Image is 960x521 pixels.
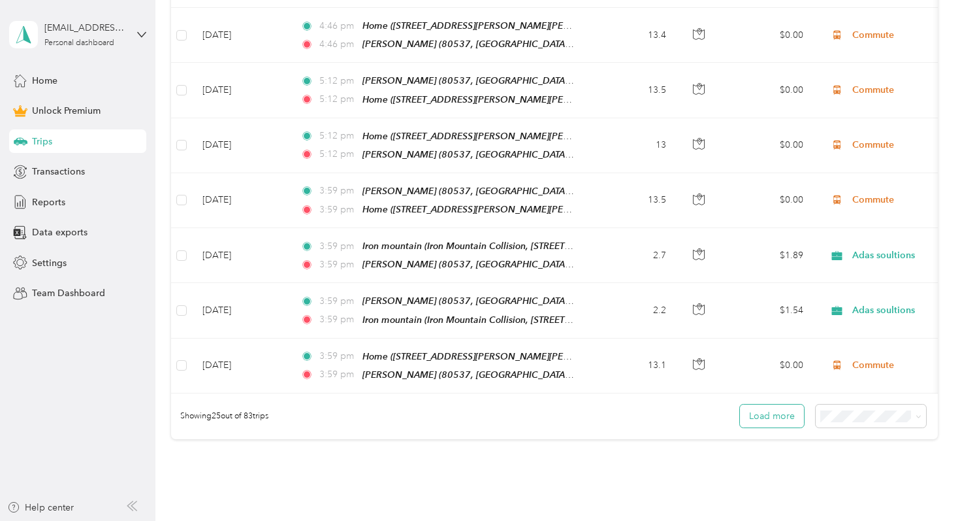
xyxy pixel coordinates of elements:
[590,63,677,118] td: 13.5
[171,411,268,422] span: Showing 25 out of 83 trips
[32,256,67,270] span: Settings
[32,135,52,148] span: Trips
[362,241,812,252] span: Iron mountain (Iron Mountain Collision, [STREET_ADDRESS] , [GEOGRAPHIC_DATA], [GEOGRAPHIC_DATA])
[362,94,895,105] span: Home ([STREET_ADDRESS][PERSON_NAME][PERSON_NAME] , [GEOGRAPHIC_DATA][PERSON_NAME], [GEOGRAPHIC_DA...
[32,226,88,239] span: Data exports
[722,339,814,394] td: $0.00
[319,349,357,363] span: 3:59 pm
[44,21,126,35] div: [EMAIL_ADDRESS][DOMAIN_NAME]
[362,131,895,142] span: Home ([STREET_ADDRESS][PERSON_NAME][PERSON_NAME] , [GEOGRAPHIC_DATA][PERSON_NAME], [GEOGRAPHIC_DA...
[362,149,667,160] span: [PERSON_NAME] (80537, [GEOGRAPHIC_DATA], [GEOGRAPHIC_DATA])
[362,369,667,380] span: [PERSON_NAME] (80537, [GEOGRAPHIC_DATA], [GEOGRAPHIC_DATA])
[319,367,357,382] span: 3:59 pm
[590,173,677,228] td: 13.5
[319,312,357,327] span: 3:59 pm
[362,75,667,86] span: [PERSON_NAME] (80537, [GEOGRAPHIC_DATA], [GEOGRAPHIC_DATA])
[192,173,290,228] td: [DATE]
[32,195,65,209] span: Reports
[722,118,814,173] td: $0.00
[192,339,290,394] td: [DATE]
[7,501,74,514] button: Help center
[362,186,667,197] span: [PERSON_NAME] (80537, [GEOGRAPHIC_DATA], [GEOGRAPHIC_DATA])
[32,286,105,300] span: Team Dashboard
[319,19,357,33] span: 4:46 pm
[590,339,677,394] td: 13.1
[362,259,667,270] span: [PERSON_NAME] (80537, [GEOGRAPHIC_DATA], [GEOGRAPHIC_DATA])
[319,258,357,272] span: 3:59 pm
[740,405,804,428] button: Load more
[722,8,814,63] td: $0.00
[590,283,677,338] td: 2.2
[722,173,814,228] td: $0.00
[362,20,895,31] span: Home ([STREET_ADDRESS][PERSON_NAME][PERSON_NAME] , [GEOGRAPHIC_DATA][PERSON_NAME], [GEOGRAPHIC_DA...
[590,118,677,173] td: 13
[887,448,960,521] iframe: Everlance-gr Chat Button Frame
[722,283,814,338] td: $1.54
[192,63,290,118] td: [DATE]
[319,129,357,143] span: 5:12 pm
[590,8,677,63] td: 13.4
[722,63,814,118] td: $0.00
[192,283,290,338] td: [DATE]
[319,184,357,198] span: 3:59 pm
[722,228,814,283] td: $1.89
[192,8,290,63] td: [DATE]
[319,203,357,217] span: 3:59 pm
[32,165,85,178] span: Transactions
[319,37,357,52] span: 4:46 pm
[362,314,812,326] span: Iron mountain (Iron Mountain Collision, [STREET_ADDRESS] , [GEOGRAPHIC_DATA], [GEOGRAPHIC_DATA])
[362,351,895,362] span: Home ([STREET_ADDRESS][PERSON_NAME][PERSON_NAME] , [GEOGRAPHIC_DATA][PERSON_NAME], [GEOGRAPHIC_DA...
[192,118,290,173] td: [DATE]
[590,228,677,283] td: 2.7
[192,228,290,283] td: [DATE]
[319,74,357,88] span: 5:12 pm
[362,39,667,50] span: [PERSON_NAME] (80537, [GEOGRAPHIC_DATA], [GEOGRAPHIC_DATA])
[319,294,357,309] span: 3:59 pm
[362,204,895,215] span: Home ([STREET_ADDRESS][PERSON_NAME][PERSON_NAME] , [GEOGRAPHIC_DATA][PERSON_NAME], [GEOGRAPHIC_DA...
[32,74,57,88] span: Home
[319,239,357,254] span: 3:59 pm
[362,295,667,307] span: [PERSON_NAME] (80537, [GEOGRAPHIC_DATA], [GEOGRAPHIC_DATA])
[319,92,357,107] span: 5:12 pm
[32,104,101,118] span: Unlock Premium
[319,147,357,161] span: 5:12 pm
[44,39,114,47] div: Personal dashboard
